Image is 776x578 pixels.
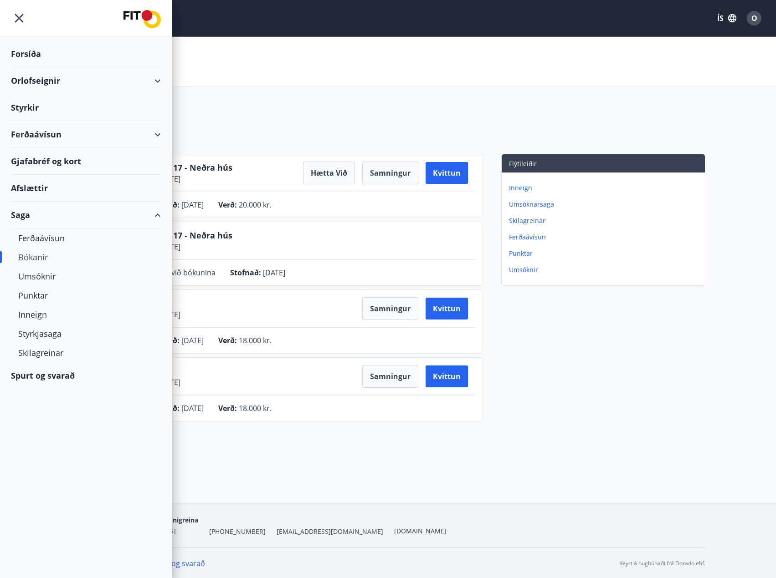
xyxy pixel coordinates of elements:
div: Skilagreinar [18,343,154,362]
div: Forsíða [11,41,161,67]
p: Inneign [509,183,701,193]
span: [PHONE_NUMBER] [209,527,266,536]
div: Ferðaávísun [11,121,161,148]
button: Samningur [362,162,418,184]
img: union_logo [123,10,161,28]
span: Verð : [218,403,237,413]
span: [DATE] [181,200,204,210]
span: Flýtileiðir [509,159,537,168]
button: Samningur [362,297,418,320]
span: Stofnað : [149,200,180,210]
button: menu [11,10,27,26]
span: O [751,13,757,23]
span: 20.000 kr. [239,200,272,210]
button: O [743,7,765,29]
p: Umsóknarsaga [509,200,701,209]
span: [DATE] [181,335,204,345]
p: Punktar [509,249,701,258]
span: Verð : [218,200,237,210]
div: Styrkjasaga [18,324,154,343]
div: Bókanir [18,248,154,267]
button: Samningur [362,365,418,388]
a: [DOMAIN_NAME] [394,527,447,535]
div: Gjafabréf og kort [11,148,161,175]
div: Ferðaávísun [18,228,154,248]
span: [DATE] [263,268,285,278]
span: [DATE] [181,403,204,413]
p: Skilagreinar [509,216,701,225]
p: Umsóknir [509,265,701,274]
span: 18.000 kr. [239,403,272,413]
div: Saga [11,202,161,228]
div: Spurt og svarað [11,362,161,389]
span: Stofnað : [149,335,180,345]
div: Afslættir [11,175,161,202]
p: Keyrt á hugbúnaði frá Dorado ehf. [619,559,705,568]
div: Umsóknir [18,267,154,286]
a: Spurt og svarað [150,558,205,568]
p: Ferðaávísun [509,233,701,242]
span: 18.000 kr. [239,335,272,345]
button: ÍS [712,10,741,26]
span: [EMAIL_ADDRESS][DOMAIN_NAME] [277,527,383,536]
div: Punktar [18,286,154,305]
span: Stofnað : [230,268,261,278]
button: Kvittun [426,365,468,387]
button: Kvittun [426,162,468,184]
span: Verð : [218,335,237,345]
button: Kvittun [426,298,468,319]
div: Styrkir [11,94,161,121]
div: Orlofseignir [11,67,161,94]
button: Hætta við [303,162,355,184]
div: Inneign [18,305,154,324]
span: Stofnað : [149,403,180,413]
